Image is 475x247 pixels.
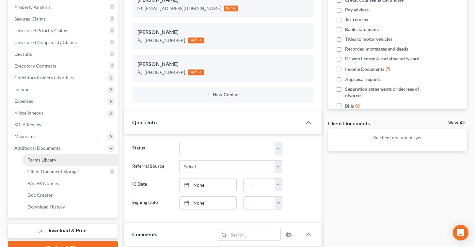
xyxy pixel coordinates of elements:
input: -- : -- [244,178,275,191]
span: Codebtors Insiders & Notices [14,75,74,80]
a: Forms Library [22,154,118,166]
a: Download History [22,201,118,213]
label: Status [129,142,176,155]
a: PACER Notices [22,178,118,189]
span: Drivers license & social security card [345,55,420,62]
span: Doc Creator [27,192,53,198]
div: [PHONE_NUMBER] [145,37,185,44]
span: Means Test [14,133,37,139]
span: Titles to motor vehicles [345,36,392,42]
button: New Contact [137,92,309,98]
a: Property Analysis [9,1,118,13]
div: mobile [188,38,204,43]
a: Download & Print [8,223,118,239]
span: Secured Claims [14,16,46,22]
a: Unsecured Priority Claims [9,25,118,37]
label: Signing Date [129,196,176,209]
div: [PHONE_NUMBER] [145,69,185,76]
div: Open Intercom Messenger [453,225,468,240]
a: View All [448,121,465,125]
span: SOFA Review [14,122,41,127]
span: Download History [27,204,65,209]
a: None [180,197,236,209]
span: Unsecured Priority Claims [14,28,68,33]
span: Unsecured Nonpriority Claims [14,39,77,45]
a: Lawsuits [9,48,118,60]
div: [PERSON_NAME] [137,60,309,68]
div: [PERSON_NAME] [137,28,309,36]
span: Property Analysis [14,4,51,10]
a: Unsecured Nonpriority Claims [9,37,118,48]
span: Forms Library [27,157,56,162]
span: Income Documents [345,66,384,72]
span: Bills [345,103,354,109]
div: mobile [188,69,204,75]
label: Referral Source [129,160,176,173]
span: Additional Documents [14,145,60,151]
a: None [180,178,236,191]
span: PACER Notices [27,180,59,186]
span: Executory Contracts [14,63,56,69]
span: Miscellaneous [14,110,43,116]
a: Doc Creator [22,189,118,201]
span: Comments [132,231,157,237]
a: Client Document Storage [22,166,118,178]
span: Quick Info [132,119,157,125]
a: SOFA Review [9,119,118,131]
a: Executory Contracts [9,60,118,72]
span: Pay advices [345,7,369,13]
div: [EMAIL_ADDRESS][DOMAIN_NAME] [145,5,221,12]
span: Appraisal reports [345,76,381,83]
input: Search... [229,229,281,240]
span: Client Document Storage [27,169,79,174]
input: -- : -- [244,197,275,209]
span: Income [14,86,29,92]
div: home [224,6,238,11]
span: Expenses [14,98,33,104]
span: Recorded mortgages and deeds [345,46,408,52]
a: Secured Claims [9,13,118,25]
p: No client documents yet. [333,134,462,141]
span: Separation agreements or decrees of divorces [345,86,427,99]
label: IC Date [129,178,176,191]
span: Lawsuits [14,51,32,57]
span: Tax returns [345,16,368,23]
div: Client Documents [328,120,370,127]
span: Bank statements [345,26,379,33]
